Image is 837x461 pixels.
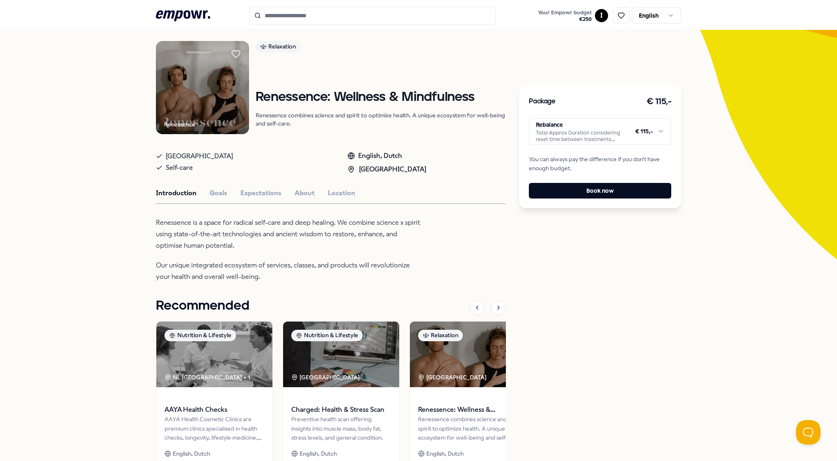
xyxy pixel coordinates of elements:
[538,16,592,23] span: € 250
[166,151,233,162] span: [GEOGRAPHIC_DATA]
[418,330,463,341] div: Relaxation
[647,95,672,108] h3: € 115,-
[426,449,464,458] span: English, Dutch
[210,188,227,199] button: Goals
[538,9,592,16] span: Your Empowr budget
[418,415,518,442] div: Renessence combines science and spirit to optimize health. A unique ecosystem for well-being and ...
[156,41,249,134] img: Product Image
[348,151,426,161] div: English, Dutch
[164,120,195,129] div: Renessence
[418,373,488,382] div: [GEOGRAPHIC_DATA]
[529,183,671,199] button: Book now
[328,188,355,199] button: Location
[156,322,272,387] img: package image
[165,330,236,341] div: Nutrition & Lifestyle
[300,449,337,458] span: English, Dutch
[240,188,281,199] button: Expectations
[529,155,671,173] span: You can always pay the difference if you don't have enough budget.
[165,415,264,442] div: AAYA Health Cosmetic Clinics are premium clinics specialised in health checks, longevity, lifesty...
[165,404,264,415] span: AAYA Health Checks
[535,7,595,24] a: Your Empowr budget€250
[595,9,608,22] button: I
[291,404,391,415] span: Charged: Health & Stress Scan
[156,188,197,199] button: Introduction
[173,449,210,458] span: English, Dutch
[418,404,518,415] span: Renessence: Wellness & Mindfulness
[165,373,250,382] div: NL [GEOGRAPHIC_DATA] + 1
[156,217,423,251] p: Renessence is a space for radical self-care and deep healing. We combine science x spirit using s...
[796,420,821,445] iframe: Help Scout Beacon - Open
[249,7,496,25] input: Search for products, categories or subcategories
[291,415,391,442] div: Preventive health scan offering insights into muscle mass, body fat, stress levels, and general c...
[529,96,555,107] h3: Package
[166,162,193,173] span: Self-care
[291,373,361,382] div: [GEOGRAPHIC_DATA]
[256,41,300,52] div: Relaxation
[291,330,363,341] div: Nutrition & Lifestyle
[156,260,423,283] p: Our unique integrated ecosystem of services, classes, and products will revolutionize your health...
[283,322,399,387] img: package image
[256,111,506,128] p: Renessence combines science and spirit to optimize health. A unique ecosystem for well-being and ...
[256,90,506,105] h1: Renessence: Wellness & Mindfulness
[536,8,593,24] button: Your Empowr budget€250
[256,41,506,55] a: Relaxation
[410,322,526,387] img: package image
[348,164,426,175] div: [GEOGRAPHIC_DATA]
[295,188,315,199] button: About
[156,296,249,316] h1: Recommended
